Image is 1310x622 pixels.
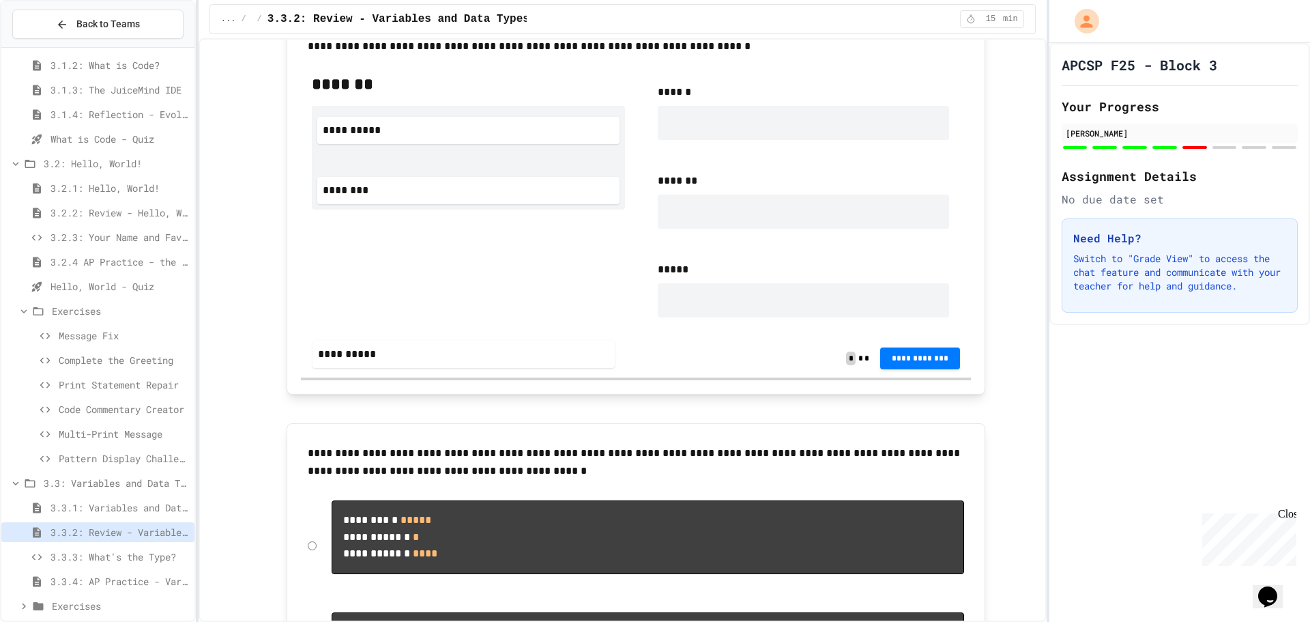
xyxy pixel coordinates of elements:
[52,599,189,613] span: Exercises
[50,500,189,515] span: 3.3.1: Variables and Data Types
[50,255,189,269] span: 3.2.4 AP Practice - the DISPLAY Procedure
[76,17,140,31] span: Back to Teams
[221,14,236,25] span: ...
[44,156,189,171] span: 3.2: Hello, World!
[50,132,189,146] span: What is Code - Quiz
[50,550,189,564] span: 3.3.3: What's the Type?
[12,10,184,39] button: Back to Teams
[52,304,189,318] span: Exercises
[59,328,189,343] span: Message Fix
[50,279,189,294] span: Hello, World - Quiz
[267,11,529,27] span: 3.3.2: Review - Variables and Data Types
[50,83,189,97] span: 3.1.3: The JuiceMind IDE
[1060,5,1103,37] div: My Account
[1066,127,1294,139] div: [PERSON_NAME]
[1197,508,1296,566] iframe: chat widget
[44,476,189,490] span: 3.3: Variables and Data Types
[1062,167,1298,186] h2: Assignment Details
[5,5,94,87] div: Chat with us now!Close
[241,14,246,25] span: /
[59,353,189,367] span: Complete the Greeting
[50,525,189,539] span: 3.3.2: Review - Variables and Data Types
[980,14,1002,25] span: 15
[1062,97,1298,116] h2: Your Progress
[1062,55,1217,74] h1: APCSP F25 - Block 3
[50,574,189,589] span: 3.3.4: AP Practice - Variables
[59,378,189,392] span: Print Statement Repair
[50,107,189,122] span: 3.1.4: Reflection - Evolving Technology
[50,181,189,195] span: 3.2.1: Hello, World!
[50,206,189,220] span: 3.2.2: Review - Hello, World!
[257,14,262,25] span: /
[59,402,189,416] span: Code Commentary Creator
[59,427,189,441] span: Multi-Print Message
[1073,252,1286,293] p: Switch to "Grade View" to access the chat feature and communicate with your teacher for help and ...
[1073,230,1286,246] h3: Need Help?
[1062,191,1298,208] div: No due date set
[1003,14,1018,25] span: min
[59,451,189,466] span: Pattern Display Challenge
[1253,567,1296,608] iframe: chat widget
[50,58,189,72] span: 3.1.2: What is Code?
[50,230,189,244] span: 3.2.3: Your Name and Favorite Movie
